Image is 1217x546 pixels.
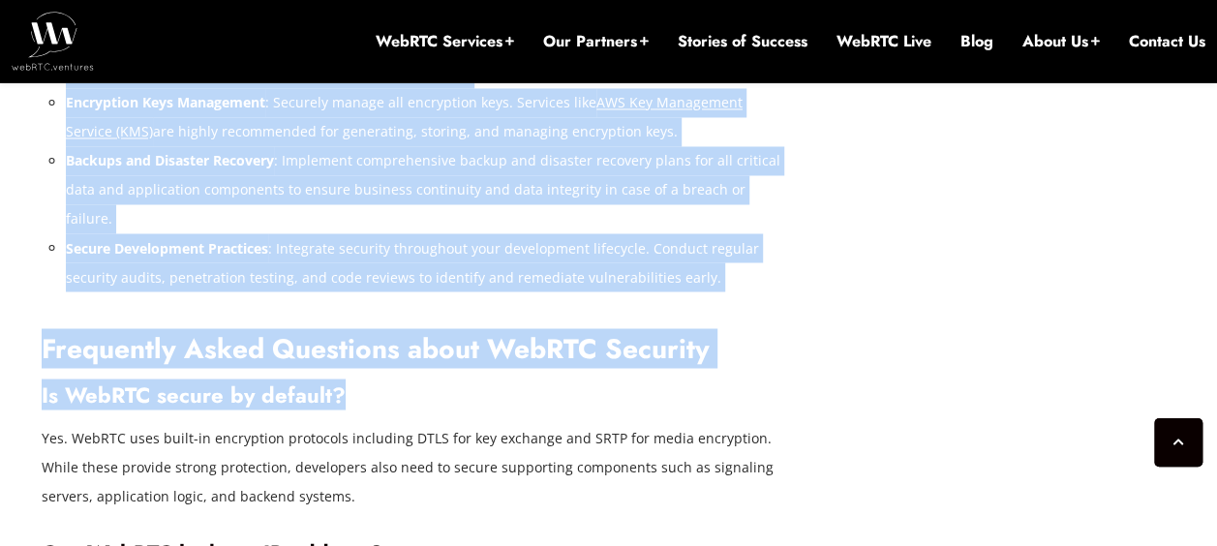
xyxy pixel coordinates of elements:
strong: Backups and Disaster Recovery [66,151,274,169]
h3: Is WebRTC secure by default? [42,381,787,408]
li: : Implement comprehensive backup and disaster recovery plans for all critical data and applicatio... [66,146,787,233]
img: WebRTC.ventures [12,12,94,70]
h2: Frequently Asked Questions about WebRTC Security [42,332,787,366]
a: Our Partners [543,31,649,52]
a: About Us [1022,31,1100,52]
li: : Securely manage all encryption keys. Services like are highly recommended for generating, stori... [66,88,787,146]
a: WebRTC Services [376,31,514,52]
li: : Integrate security throughout your development lifecycle. Conduct regular security audits, pene... [66,233,787,291]
a: Blog [960,31,993,52]
strong: Secure Development Practices [66,238,268,257]
p: Yes. WebRTC uses built-in encryption protocols including DTLS for key exchange and SRTP for media... [42,423,787,510]
a: Contact Us [1129,31,1205,52]
a: Stories of Success [678,31,807,52]
a: AWS Key Management Service (KMS) [66,93,743,140]
a: WebRTC Live [837,31,931,52]
strong: Encryption Keys Management [66,93,265,111]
